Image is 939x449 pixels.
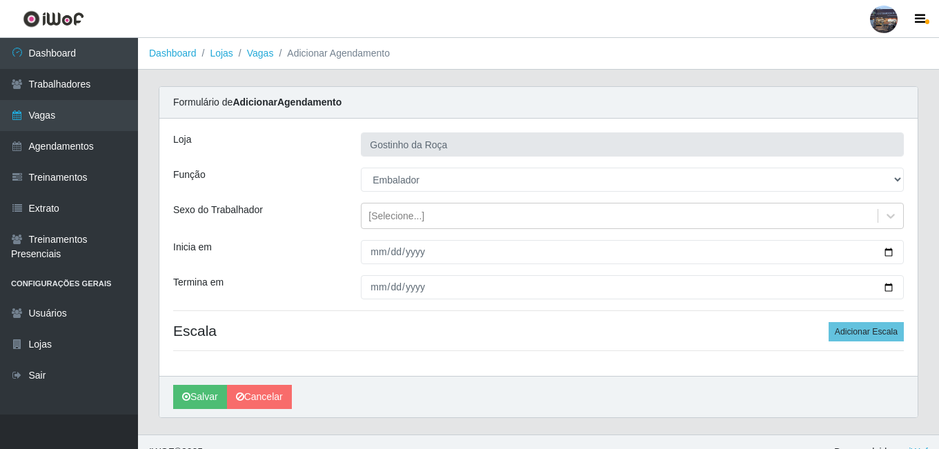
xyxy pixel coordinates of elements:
[273,46,390,61] li: Adicionar Agendamento
[173,203,263,217] label: Sexo do Trabalhador
[23,10,84,28] img: CoreUI Logo
[227,385,292,409] a: Cancelar
[138,38,939,70] nav: breadcrumb
[233,97,342,108] strong: Adicionar Agendamento
[173,322,904,339] h4: Escala
[173,132,191,147] label: Loja
[247,48,274,59] a: Vagas
[361,275,904,299] input: 00/00/0000
[173,275,224,290] label: Termina em
[368,209,424,223] div: [Selecione...]
[159,87,918,119] div: Formulário de
[173,385,227,409] button: Salvar
[149,48,197,59] a: Dashboard
[361,240,904,264] input: 00/00/0000
[829,322,904,341] button: Adicionar Escala
[173,240,212,255] label: Inicia em
[173,168,206,182] label: Função
[210,48,233,59] a: Lojas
